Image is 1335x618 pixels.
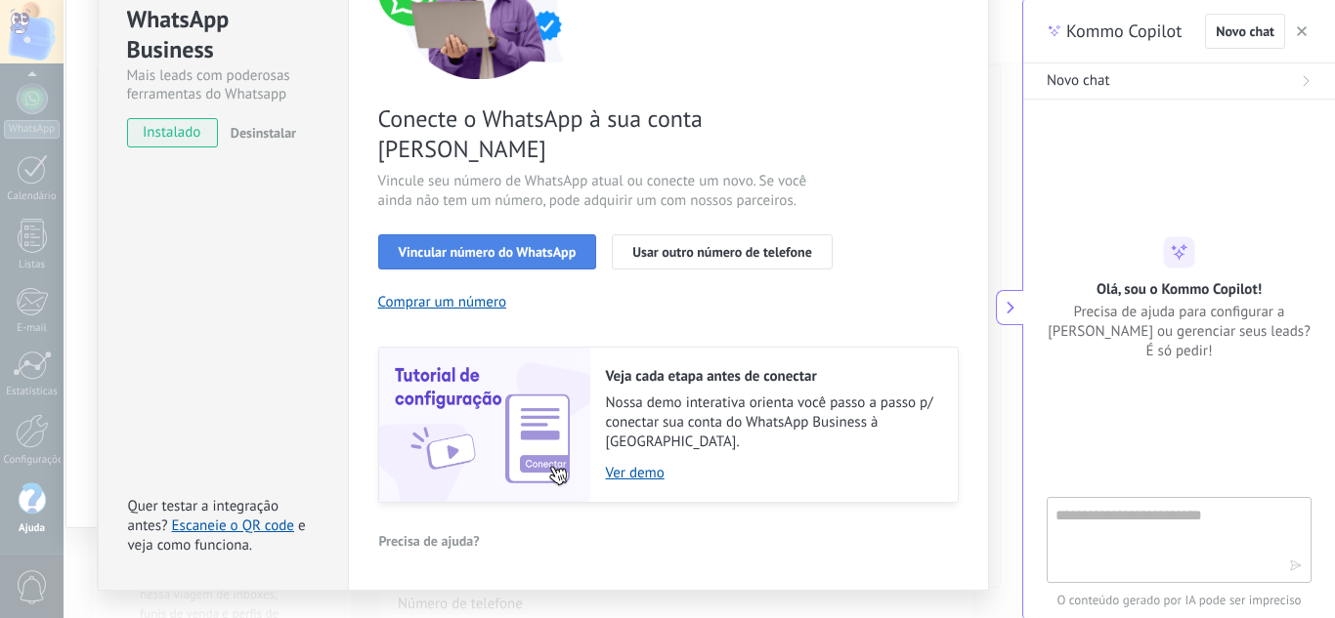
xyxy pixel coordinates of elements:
[379,534,480,548] span: Precisa de ajuda?
[1047,71,1110,91] span: Novo chat
[378,103,843,164] span: Conecte o WhatsApp à sua conta [PERSON_NAME]
[606,367,938,386] h2: Veja cada etapa antes de conectar
[1047,591,1312,610] span: O conteúdo gerado por IA pode ser impreciso
[1216,24,1274,38] span: Novo chat
[127,66,320,103] div: Mais leads com poderosas ferramentas do Whatsapp
[612,234,833,269] button: Usar outro número de telefone
[1023,63,1335,100] button: Novo chat
[231,124,296,142] span: Desinstalar
[632,245,812,259] span: Usar outro número de telefone
[606,464,938,482] a: Ver demo
[128,497,279,535] span: Quer testar a integração antes?
[128,516,306,555] span: e veja como funciona.
[128,118,217,147] span: instalado
[127,4,320,66] div: WhatsApp Business
[1066,20,1182,43] span: Kommo Copilot
[1097,279,1262,298] h2: Olá, sou o Kommo Copilot!
[606,393,938,452] span: Nossa demo interativa orienta você passo a passo p/ conectar sua conta do WhatsApp Business à [GE...
[172,516,294,535] a: Escaneie o QR code
[378,526,481,556] button: Precisa de ajuda?
[223,118,296,147] button: Desinstalar
[378,293,507,311] button: Comprar um número
[1047,302,1312,360] span: Precisa de ajuda para configurar a [PERSON_NAME] ou gerenciar seus leads? É só pedir!
[378,234,597,269] button: Vincular número do WhatsApp
[399,245,577,259] span: Vincular número do WhatsApp
[1205,14,1285,49] button: Novo chat
[378,172,843,211] span: Vincule seu número de WhatsApp atual ou conecte um novo. Se você ainda não tem um número, pode ad...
